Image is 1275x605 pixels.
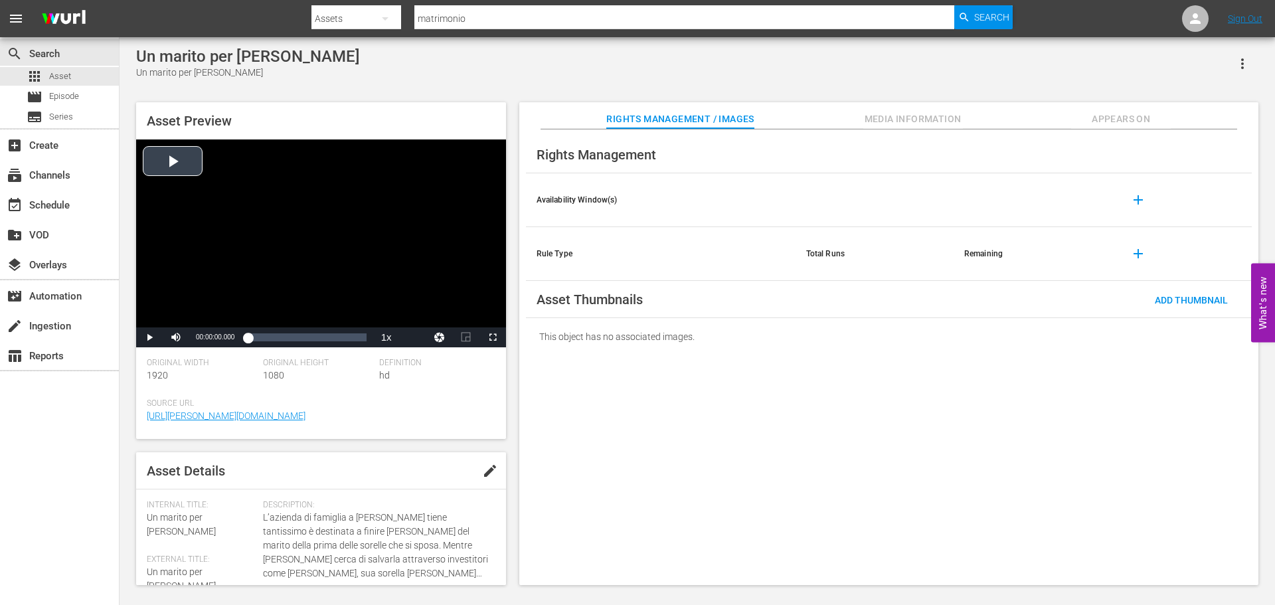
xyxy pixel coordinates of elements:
[7,257,23,273] span: Overlays
[426,327,453,347] button: Jump To Time
[474,455,506,487] button: edit
[147,500,256,511] span: Internal Title:
[27,109,42,125] span: Series
[263,511,489,580] span: L’azienda di famiglia a [PERSON_NAME] tiene tantissimo è destinata a finire [PERSON_NAME] del mar...
[537,292,643,307] span: Asset Thumbnails
[1130,246,1146,262] span: add
[1122,238,1154,270] button: add
[49,110,73,124] span: Series
[49,90,79,103] span: Episode
[482,463,498,479] span: edit
[27,68,42,84] span: Asset
[1130,192,1146,208] span: add
[796,227,954,281] th: Total Runs
[1144,295,1238,305] span: Add Thumbnail
[248,333,366,341] div: Progress Bar
[8,11,24,27] span: menu
[7,46,23,62] span: Search
[263,370,284,381] span: 1080
[954,5,1013,29] button: Search
[537,147,656,163] span: Rights Management
[147,566,216,591] span: Un marito per [PERSON_NAME]
[136,47,360,66] div: Un marito per [PERSON_NAME]
[147,113,232,129] span: Asset Preview
[49,70,71,83] span: Asset
[147,358,256,369] span: Original Width
[7,227,23,243] span: VOD
[379,358,489,369] span: Definition
[606,111,754,128] span: Rights Management / Images
[453,327,479,347] button: Picture-in-Picture
[7,288,23,304] span: Automation
[863,111,963,128] span: Media Information
[479,327,506,347] button: Fullscreen
[263,500,489,511] span: Description:
[7,318,23,334] span: Ingestion
[196,333,234,341] span: 00:00:00.000
[27,89,42,105] span: Episode
[1122,184,1154,216] button: add
[136,66,360,80] div: Un marito per [PERSON_NAME]
[954,227,1112,281] th: Remaining
[163,327,189,347] button: Mute
[379,370,390,381] span: hd
[974,5,1009,29] span: Search
[526,173,796,227] th: Availability Window(s)
[1251,263,1275,342] button: Open Feedback Widget
[147,410,305,421] a: [URL][PERSON_NAME][DOMAIN_NAME]
[32,3,96,35] img: ans4CAIJ8jUAAAAAAAAAAAAAAAAAAAAAAAAgQb4GAAAAAAAAAAAAAAAAAAAAAAAAJMjXAAAAAAAAAAAAAAAAAAAAAAAAgAT5G...
[1144,288,1238,311] button: Add Thumbnail
[1071,111,1171,128] span: Appears On
[526,318,1252,355] div: This object has no associated images.
[7,348,23,364] span: Reports
[373,327,400,347] button: Playback Rate
[147,370,168,381] span: 1920
[7,137,23,153] span: Create
[147,512,216,537] span: Un marito per [PERSON_NAME]
[136,139,506,347] div: Video Player
[263,358,373,369] span: Original Height
[147,398,489,409] span: Source Url
[147,463,225,479] span: Asset Details
[147,555,256,565] span: External Title:
[1228,13,1262,24] a: Sign Out
[7,197,23,213] span: Schedule
[7,167,23,183] span: Channels
[526,227,796,281] th: Rule Type
[136,327,163,347] button: Play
